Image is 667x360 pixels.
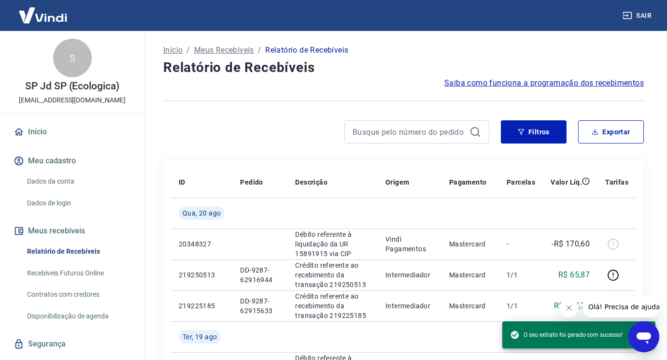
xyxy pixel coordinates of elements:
[558,269,590,281] p: R$ 65,87
[183,208,221,218] span: Qua, 20 ago
[295,291,370,320] p: Crédito referente ao recebimento da transação 219225185
[578,120,644,144] button: Exportar
[194,44,254,56] a: Meus Recebíveis
[12,220,133,242] button: Meus recebíveis
[23,172,133,191] a: Dados da conta
[501,120,567,144] button: Filtros
[19,95,126,105] p: [EMAIL_ADDRESS][DOMAIN_NAME]
[23,242,133,261] a: Relatório de Recebíveis
[163,58,644,77] h4: Relatório de Recebíveis
[186,44,190,56] p: /
[240,177,263,187] p: Pedido
[179,239,225,249] p: 20348327
[240,265,280,285] p: DD-9287-62916944
[23,306,133,326] a: Disponibilização de agenda
[295,260,370,289] p: Crédito referente ao recebimento da transação 219250513
[449,301,491,311] p: Mastercard
[582,296,659,317] iframe: Mensagem da empresa
[23,285,133,304] a: Contratos com credores
[179,270,225,280] p: 219250513
[258,44,261,56] p: /
[183,332,217,342] span: Ter, 19 ago
[385,270,434,280] p: Intermediador
[507,301,535,311] p: 1/1
[444,77,644,89] a: Saiba como funciona a programação dos recebimentos
[23,263,133,283] a: Recebíveis Futuros Online
[628,321,659,352] iframe: Botão para abrir a janela de mensagens
[507,270,535,280] p: 1/1
[240,296,280,316] p: DD-9287-62915633
[6,7,81,14] span: Olá! Precisa de ajuda?
[265,44,348,56] p: Relatório de Recebíveis
[12,121,133,143] a: Início
[179,177,185,187] p: ID
[507,177,535,187] p: Parcelas
[353,125,466,139] input: Busque pelo número do pedido
[510,330,623,340] span: O seu extrato foi gerado com sucesso!
[551,177,582,187] p: Valor Líq.
[53,39,92,77] div: S
[559,298,579,317] iframe: Fechar mensagem
[12,333,133,355] a: Segurança
[12,150,133,172] button: Meu cadastro
[163,44,183,56] a: Início
[552,238,590,250] p: -R$ 170,60
[385,234,434,254] p: Vindi Pagamentos
[449,177,487,187] p: Pagamento
[554,300,590,312] p: R$ 104,73
[449,239,491,249] p: Mastercard
[23,193,133,213] a: Dados de login
[385,177,409,187] p: Origem
[507,239,535,249] p: -
[295,230,370,259] p: Débito referente à liquidação da UR 15891915 via CIP
[25,81,119,91] p: SP Jd SP (Ecologica)
[385,301,434,311] p: Intermediador
[605,177,628,187] p: Tarifas
[449,270,491,280] p: Mastercard
[12,0,74,30] img: Vindi
[295,177,327,187] p: Descrição
[179,301,225,311] p: 219225185
[621,7,655,25] button: Sair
